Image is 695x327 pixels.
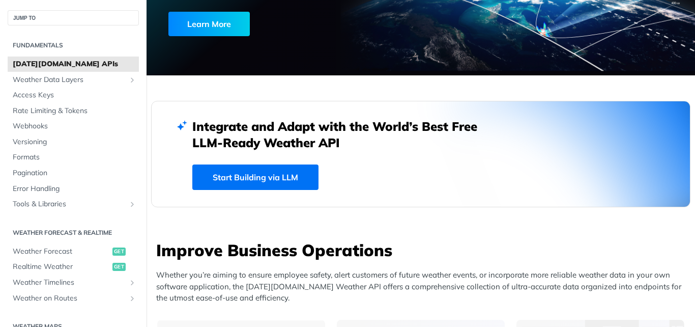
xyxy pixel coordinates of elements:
span: Formats [13,152,136,162]
span: Weather Forecast [13,247,110,257]
span: Pagination [13,168,136,178]
span: Realtime Weather [13,262,110,272]
a: Versioning [8,134,139,150]
a: Weather on RoutesShow subpages for Weather on Routes [8,291,139,306]
button: Show subpages for Weather Data Layers [128,76,136,84]
h3: Improve Business Operations [156,239,690,261]
a: [DATE][DOMAIN_NAME] APIs [8,57,139,72]
a: Pagination [8,166,139,181]
span: Versioning [13,137,136,147]
h2: Weather Forecast & realtime [8,228,139,237]
h2: Fundamentals [8,41,139,50]
span: Access Keys [13,90,136,100]
span: Webhooks [13,121,136,131]
a: Error Handling [8,181,139,197]
a: Tools & LibrariesShow subpages for Tools & Libraries [8,197,139,212]
button: Show subpages for Weather on Routes [128,294,136,303]
a: Webhooks [8,119,139,134]
span: Weather Timelines [13,278,126,288]
span: get [112,248,126,256]
h2: Integrate and Adapt with the World’s Best Free LLM-Ready Weather API [192,118,493,151]
button: Show subpages for Weather Timelines [128,279,136,287]
a: Learn More [168,12,379,36]
a: Start Building via LLM [192,165,318,190]
button: Show subpages for Tools & Libraries [128,200,136,208]
span: Tools & Libraries [13,199,126,209]
a: Access Keys [8,88,139,103]
span: [DATE][DOMAIN_NAME] APIs [13,59,136,69]
a: Rate Limiting & Tokens [8,103,139,119]
span: Rate Limiting & Tokens [13,106,136,116]
span: Error Handling [13,184,136,194]
span: Weather Data Layers [13,75,126,85]
span: Weather on Routes [13,293,126,304]
a: Weather Forecastget [8,244,139,259]
a: Weather TimelinesShow subpages for Weather Timelines [8,275,139,290]
span: get [112,263,126,271]
button: JUMP TO [8,10,139,25]
p: Whether you’re aiming to ensure employee safety, alert customers of future weather events, or inc... [156,269,690,304]
div: Learn More [168,12,250,36]
a: Formats [8,150,139,165]
a: Weather Data LayersShow subpages for Weather Data Layers [8,72,139,88]
a: Realtime Weatherget [8,259,139,275]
